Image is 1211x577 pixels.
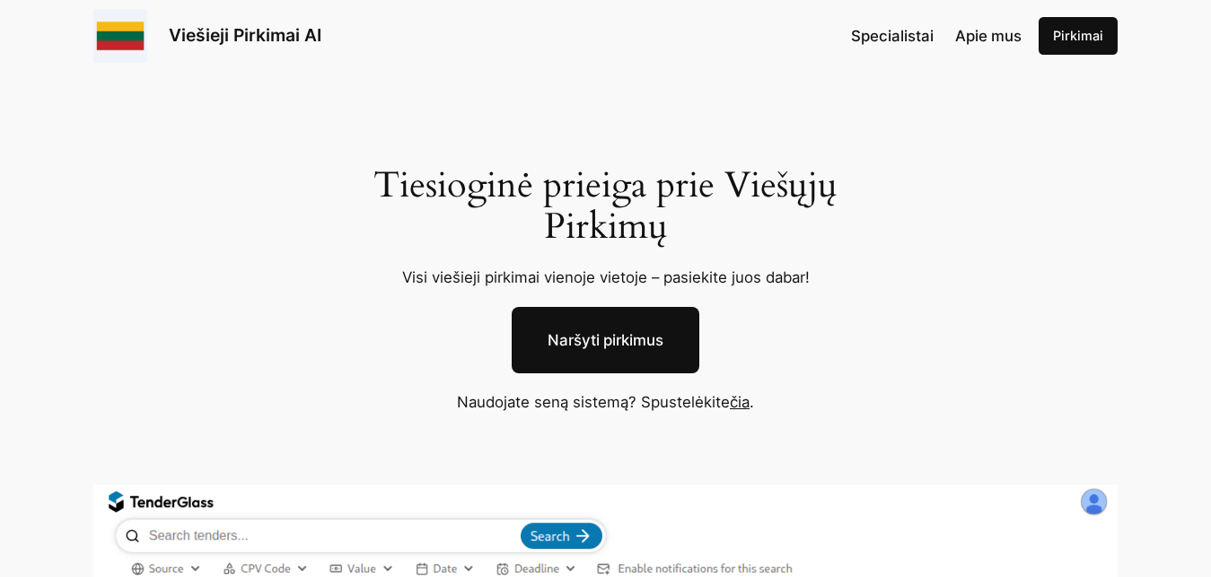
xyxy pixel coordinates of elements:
h1: Tiesioginė prieiga prie Viešųjų Pirkimų [352,165,859,248]
span: Apie mus [955,27,1022,45]
a: Viešieji Pirkimai AI [169,24,321,46]
nav: Navigation [851,24,1022,48]
a: Apie mus [955,24,1022,48]
img: Viešieji pirkimai logo [93,9,147,63]
p: Naudojate seną sistemą? Spustelėkite . [328,390,884,414]
span: Specialistai [851,27,934,45]
a: Specialistai [851,24,934,48]
p: Visi viešieji pirkimai vienoje vietoje – pasiekite juos dabar! [352,266,859,289]
a: čia [730,393,750,411]
a: Naršyti pirkimus [512,307,699,373]
a: Pirkimai [1039,17,1118,55]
